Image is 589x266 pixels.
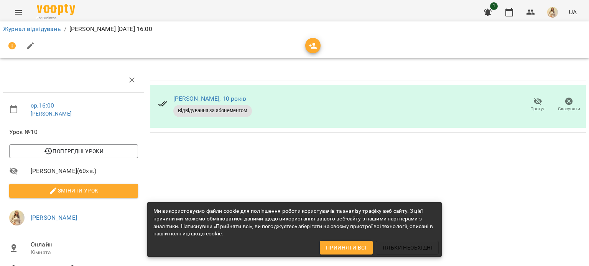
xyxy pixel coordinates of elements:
a: [PERSON_NAME] [31,214,77,221]
div: Ми використовуємо файли cookie для поліпшення роботи користувачів та аналізу трафіку веб-сайту. З... [153,204,436,241]
span: UA [569,8,577,16]
span: Скасувати [558,106,580,112]
span: Змінити урок [15,186,132,195]
p: [PERSON_NAME] [DATE] 16:00 [69,24,152,34]
span: For Business [37,16,75,21]
a: [PERSON_NAME], 10 років [173,95,246,102]
span: 1 [490,2,498,10]
nav: breadcrumb [3,24,586,34]
button: Тільки необхідні [376,241,439,255]
span: Попередні уроки [15,147,132,156]
span: Прийняти всі [326,243,367,252]
a: ср , 16:00 [31,102,54,109]
img: 11d8f0996dfd046a8fdfc6cf4aa1cc70.jpg [547,7,558,18]
button: UA [566,5,580,19]
span: [PERSON_NAME] ( 60 хв. ) [31,166,138,176]
span: Тільки необхідні [382,243,433,252]
li: / [64,24,66,34]
button: Змінити урок [9,184,138,197]
img: 11d8f0996dfd046a8fdfc6cf4aa1cc70.jpg [9,210,25,225]
button: Прийняти всі [320,241,373,255]
span: Прогул [530,106,546,112]
button: Menu [9,3,28,21]
button: Прогул [522,94,553,116]
a: [PERSON_NAME] [31,111,72,117]
p: Кімната [31,249,138,256]
span: Відвідування за абонементом [173,107,252,114]
a: Журнал відвідувань [3,25,61,33]
img: Voopty Logo [37,4,75,15]
button: Попередні уроки [9,144,138,158]
span: Онлайн [31,240,138,249]
button: Скасувати [553,94,584,116]
span: Урок №10 [9,127,138,137]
